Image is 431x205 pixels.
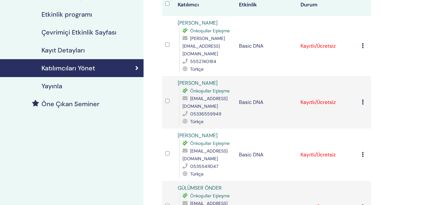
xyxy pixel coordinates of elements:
a: GÜLÜMSER ÖNDER [178,185,222,191]
span: [PERSON_NAME][EMAIL_ADDRESS][DOMAIN_NAME] [182,35,225,57]
h4: Etkinlik programı [41,11,92,18]
a: [PERSON_NAME] [178,132,218,139]
span: Önkoşullar Eşleşme [190,88,230,94]
span: Türkçe [190,66,204,72]
h4: Yayınla [41,82,62,90]
span: Önkoşullar Eşleşme [190,193,230,199]
td: Basic DNA [236,129,297,181]
span: [EMAIL_ADDRESS][DOMAIN_NAME] [182,148,227,162]
span: 05336559949 [190,111,221,117]
td: Basic DNA [236,16,297,76]
span: [EMAIL_ADDRESS][DOMAIN_NAME] [182,96,227,109]
h4: Kayıt Detayları [41,46,85,54]
a: [PERSON_NAME] [178,20,218,26]
td: Basic DNA [236,76,297,129]
h4: Öne Çıkan Seminer [41,100,100,108]
span: 05355411047 [190,163,218,169]
h4: Çevrimiçi Etkinlik Sayfası [41,28,116,36]
span: Türkçe [190,171,204,177]
h4: Katılımcıları Yönet [41,64,95,72]
span: 5552740184 [190,59,216,64]
a: [PERSON_NAME] [178,80,218,86]
span: Türkçe [190,119,204,124]
span: Önkoşullar Eşleşme [190,28,230,34]
span: Önkoşullar Eşleşme [190,140,230,146]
